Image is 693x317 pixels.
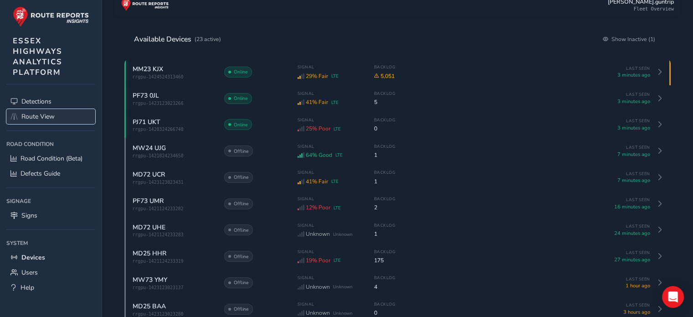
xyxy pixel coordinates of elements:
span: Devices [21,253,45,262]
span: 7 minutes ago [605,151,650,158]
span: Offline [234,148,249,155]
span: LTE [331,99,339,105]
span: Road Condition (Beta) [21,154,82,163]
a: Devices [6,250,95,265]
div: Road Condition [6,137,95,151]
span: Last Seen [605,92,650,97]
div: Fleet Overview [633,6,674,11]
span: Signal [298,64,361,70]
span: 41% Fair [306,178,328,185]
span: 3 minutes ago [605,98,650,105]
span: 41% Fair [306,99,328,106]
span: 24 minutes ago [605,230,650,237]
span: (23 active) [195,36,221,43]
a: Defects Guide [6,166,95,181]
span: 175 [374,257,396,264]
span: Signal [298,223,361,228]
span: Signal [298,249,361,255]
span: 1 [374,178,396,185]
span: rrgpu-1421124233319 [133,259,215,264]
span: Signal [298,91,361,96]
span: ESSEX HIGHWAYS ANALYTICS PLATFORM [13,36,62,78]
span: 5,051 [374,73,396,80]
span: rrgpu-1423123023431 [133,180,215,185]
a: Route View [6,109,95,124]
span: Offline [234,253,249,260]
span: LTE [331,73,339,79]
span: Signs [21,211,37,220]
span: Route View [21,112,55,121]
img: rr logo [13,6,89,27]
span: MD72 UHE [133,223,165,232]
span: MD25 BAA [133,302,166,311]
span: PF73 0JL [133,91,159,100]
span: 3 minutes ago [605,72,650,78]
span: Backlog [374,275,396,281]
span: Online [234,121,248,128]
span: Unknown [306,309,330,317]
span: Online [234,95,248,102]
span: Last Seen [605,302,650,308]
span: LTE [335,152,343,158]
span: Defects Guide [21,169,60,178]
span: LTE [334,257,341,263]
span: Unknown [333,284,353,290]
span: Last Seen [605,66,650,71]
span: Signal [298,301,361,307]
span: Last Seen [605,250,650,255]
span: 0 [374,309,396,317]
span: Offline [234,306,249,312]
div: Open Intercom Messenger [662,286,684,308]
span: rrgpu-1421124233283 [133,232,215,237]
span: rrgpu-1423123023266 [133,101,215,106]
span: 27 minutes ago [605,256,650,263]
span: Last Seen [605,118,650,124]
a: Road Condition (Beta) [6,151,95,166]
span: 16 minutes ago [605,203,650,210]
span: Last Seen [605,223,650,229]
span: Offline [234,279,249,286]
span: PJ71 UKT [133,118,160,126]
span: 5 [374,99,396,106]
span: 7 minutes ago [605,177,650,184]
span: 1 [374,151,396,159]
span: MD72 UCR [133,170,165,179]
span: Signal [298,144,361,149]
div: System [6,236,95,250]
span: Signal [298,170,361,175]
span: Last Seen [605,276,650,282]
span: 3 hours ago [605,309,650,316]
span: rrgpu-1423123023137 [133,285,215,290]
span: Backlog [374,64,396,70]
span: 3 minutes ago [605,125,650,131]
a: Users [6,265,95,280]
span: 0 [374,125,396,132]
span: MD25 HHR [133,249,166,258]
a: Detections [6,94,95,109]
span: Unknown [306,230,330,238]
span: Backlog [374,249,396,255]
span: Last Seen [605,197,650,203]
span: rrgpu-1423123023280 [133,312,215,317]
span: Detections [21,97,51,106]
span: rrgpu-1421024234650 [133,153,215,158]
span: Signal [298,117,361,123]
span: Users [21,268,38,277]
span: Offline [234,227,249,234]
span: rrgpu-1424524313460 [133,74,215,79]
span: Backlog [374,170,396,175]
span: Unknown [333,231,353,237]
a: Signs [6,208,95,223]
span: 4 [374,283,396,291]
span: Backlog [374,91,396,96]
span: rrgpu-1421124233282 [133,206,215,211]
div: Signage [6,194,95,208]
span: Backlog [374,144,396,149]
span: Offline [234,174,249,181]
span: PF73 UMR [133,197,164,205]
span: LTE [334,126,341,132]
span: 1 [374,230,396,238]
span: LTE [331,178,339,184]
span: Signal [298,275,361,281]
span: 1 hour ago [605,282,650,289]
